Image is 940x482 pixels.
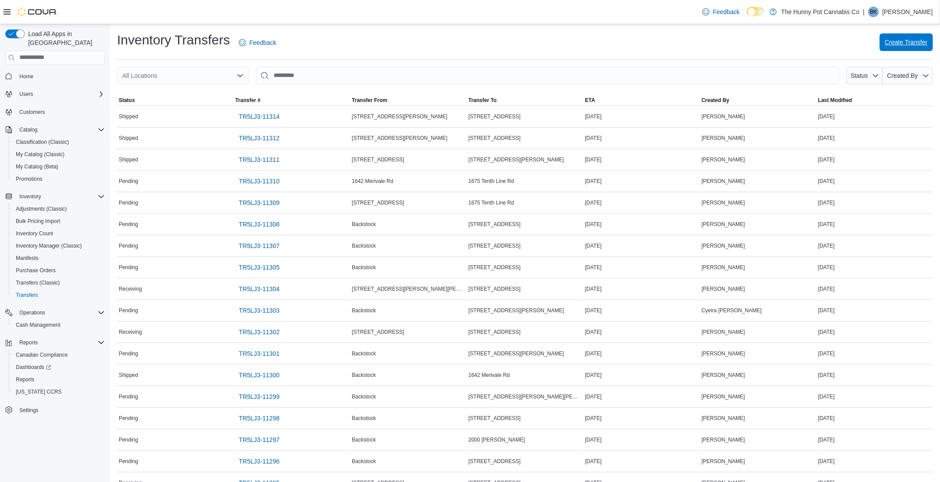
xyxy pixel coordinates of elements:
[235,194,283,212] a: TR5LJ3-11309
[816,305,933,316] div: [DATE]
[12,174,105,184] span: Promotions
[239,414,280,423] span: TR5LJ3-11298
[702,436,745,443] span: [PERSON_NAME]
[468,415,521,422] span: [STREET_ADDRESS]
[468,350,564,357] span: [STREET_ADDRESS][PERSON_NAME]
[235,259,283,276] a: TR5LJ3-11305
[16,376,34,383] span: Reports
[816,241,933,251] div: [DATE]
[12,174,46,184] a: Promotions
[468,113,521,120] span: [STREET_ADDRESS]
[239,457,280,466] span: TR5LJ3-11296
[2,70,108,83] button: Home
[119,113,138,120] span: Shipped
[352,264,376,271] span: Backstock
[12,228,105,239] span: Inventory Count
[235,388,283,405] a: TR5LJ3-11299
[352,415,376,422] span: Backstock
[239,112,280,121] span: TR5LJ3-11314
[16,404,105,415] span: Settings
[9,319,108,331] button: Cash Management
[12,374,38,385] a: Reports
[9,215,108,227] button: Bulk Pricing Import
[234,95,350,106] button: Transfer #
[816,262,933,273] div: [DATE]
[350,95,467,106] button: Transfer From
[5,66,105,439] nav: Complex example
[235,323,283,341] a: TR5LJ3-11302
[119,307,138,314] span: Pending
[16,218,60,225] span: Bulk Pricing Import
[16,242,82,249] span: Inventory Manager (Classic)
[702,415,745,422] span: [PERSON_NAME]
[352,285,465,292] span: [STREET_ADDRESS][PERSON_NAME][PERSON_NAME]
[702,350,745,357] span: [PERSON_NAME]
[235,453,283,470] a: TR5LJ3-11296
[119,221,138,228] span: Pending
[702,307,762,314] span: Cyeira [PERSON_NAME]
[352,97,388,104] span: Transfer From
[816,219,933,230] div: [DATE]
[583,133,700,143] div: [DATE]
[816,456,933,467] div: [DATE]
[702,393,745,400] span: [PERSON_NAME]
[16,351,68,358] span: Canadian Compliance
[16,307,105,318] span: Operations
[12,374,105,385] span: Reports
[9,203,108,215] button: Adjustments (Classic)
[9,148,108,161] button: My Catalog (Classic)
[117,95,234,106] button: Status
[119,199,138,206] span: Pending
[16,279,60,286] span: Transfers (Classic)
[583,391,700,402] div: [DATE]
[583,348,700,359] div: [DATE]
[12,320,64,330] a: Cash Management
[16,364,51,371] span: Dashboards
[239,134,280,142] span: TR5LJ3-11312
[16,124,105,135] span: Catalog
[583,435,700,445] div: [DATE]
[870,7,877,17] span: BK
[235,366,283,384] a: TR5LJ3-11300
[583,327,700,337] div: [DATE]
[583,241,700,251] div: [DATE]
[887,72,918,79] span: Created By
[119,458,138,465] span: Pending
[16,307,49,318] button: Operations
[239,392,280,401] span: TR5LJ3-11299
[16,107,48,117] a: Customers
[882,7,933,17] p: [PERSON_NAME]
[16,191,105,202] span: Inventory
[235,172,283,190] a: TR5LJ3-11310
[816,348,933,359] div: [DATE]
[468,242,521,249] span: [STREET_ADDRESS]
[16,106,105,117] span: Customers
[583,413,700,424] div: [DATE]
[12,265,59,276] a: Purchase Orders
[2,307,108,319] button: Operations
[583,284,700,294] div: [DATE]
[16,175,43,183] span: Promotions
[235,345,283,362] a: TR5LJ3-11301
[352,329,404,336] span: [STREET_ADDRESS]
[235,108,283,125] a: TR5LJ3-11314
[468,458,521,465] span: [STREET_ADDRESS]
[12,387,105,397] span: Washington CCRS
[235,302,283,319] a: TR5LJ3-11303
[239,306,280,315] span: TR5LJ3-11303
[12,149,105,160] span: My Catalog (Classic)
[16,71,105,82] span: Home
[816,435,933,445] div: [DATE]
[12,290,41,300] a: Transfers
[16,230,53,237] span: Inventory Count
[12,320,105,330] span: Cash Management
[12,278,63,288] a: Transfers (Classic)
[9,361,108,373] a: Dashboards
[702,285,745,292] span: [PERSON_NAME]
[702,458,745,465] span: [PERSON_NAME]
[9,136,108,148] button: Classification (Classic)
[16,191,44,202] button: Inventory
[9,173,108,185] button: Promotions
[2,88,108,100] button: Users
[702,242,745,249] span: [PERSON_NAME]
